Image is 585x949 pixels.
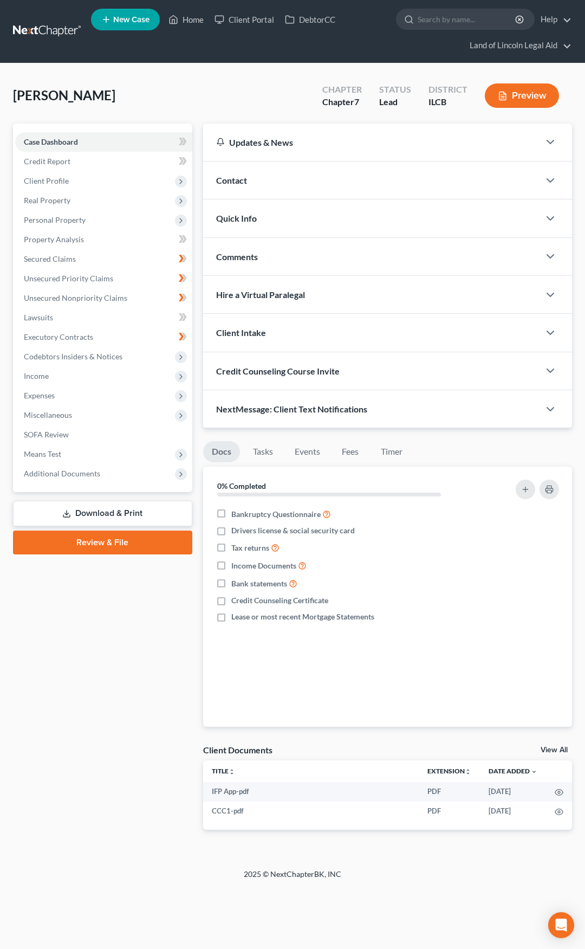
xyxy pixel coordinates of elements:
[15,308,192,327] a: Lawsuits
[286,441,329,462] a: Events
[548,912,574,938] div: Open Intercom Messenger
[333,441,368,462] a: Fees
[279,10,341,29] a: DebtorCC
[464,36,571,55] a: Land of Lincoln Legal Aid
[209,10,279,29] a: Client Portal
[480,782,546,802] td: [DATE]
[216,251,258,262] span: Comments
[15,230,192,249] a: Property Analysis
[322,83,362,96] div: Chapter
[489,767,537,775] a: Date Added expand_more
[13,501,192,526] a: Download & Print
[24,449,61,459] span: Means Test
[24,215,86,224] span: Personal Property
[480,802,546,821] td: [DATE]
[216,404,367,414] span: NextMessage: Client Text Notifications
[231,509,321,520] span: Bankruptcy Questionnaire
[13,87,115,103] span: [PERSON_NAME]
[541,746,568,754] a: View All
[24,137,78,146] span: Case Dashboard
[485,83,559,108] button: Preview
[379,96,411,108] div: Lead
[24,235,84,244] span: Property Analysis
[428,96,467,108] div: ILCB
[427,767,471,775] a: Extensionunfold_more
[419,802,480,821] td: PDF
[15,132,192,152] a: Case Dashboard
[216,213,257,223] span: Quick Info
[24,391,55,400] span: Expenses
[24,274,113,283] span: Unsecured Priority Claims
[231,578,287,589] span: Bank statements
[163,10,209,29] a: Home
[322,96,362,108] div: Chapter
[229,769,235,775] i: unfold_more
[216,289,305,300] span: Hire a Virtual Paralegal
[113,16,149,24] span: New Case
[535,10,571,29] a: Help
[418,9,517,29] input: Search by name...
[24,410,72,419] span: Miscellaneous
[203,441,240,462] a: Docs
[216,327,266,338] span: Client Intake
[231,611,374,622] span: Lease or most recent Mortgage Statements
[531,769,537,775] i: expand_more
[212,767,235,775] a: Titleunfold_more
[231,595,328,606] span: Credit Counseling Certificate
[231,560,296,571] span: Income Documents
[244,441,282,462] a: Tasks
[203,744,272,756] div: Client Documents
[15,269,192,288] a: Unsecured Priority Claims
[354,96,359,107] span: 7
[24,196,70,205] span: Real Property
[24,430,69,439] span: SOFA Review
[15,425,192,444] a: SOFA Review
[24,176,69,185] span: Client Profile
[217,481,266,490] strong: 0% Completed
[465,769,471,775] i: unfold_more
[216,175,247,185] span: Contact
[428,83,467,96] div: District
[203,802,419,821] td: CCC1-pdf
[231,525,355,536] span: Drivers license & social security card
[24,332,93,341] span: Executory Contracts
[15,152,192,171] a: Credit Report
[203,782,419,802] td: IFP App-pdf
[13,531,192,554] a: Review & File
[24,293,127,302] span: Unsecured Nonpriority Claims
[216,137,526,148] div: Updates & News
[15,327,192,347] a: Executory Contracts
[24,469,100,478] span: Additional Documents
[24,313,53,322] span: Lawsuits
[372,441,411,462] a: Timer
[15,288,192,308] a: Unsecured Nonpriority Claims
[15,249,192,269] a: Secured Claims
[216,366,340,376] span: Credit Counseling Course Invite
[32,869,552,888] div: 2025 © NextChapterBK, INC
[24,157,70,166] span: Credit Report
[379,83,411,96] div: Status
[24,352,122,361] span: Codebtors Insiders & Notices
[24,254,76,263] span: Secured Claims
[24,371,49,380] span: Income
[419,782,480,802] td: PDF
[231,543,269,553] span: Tax returns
